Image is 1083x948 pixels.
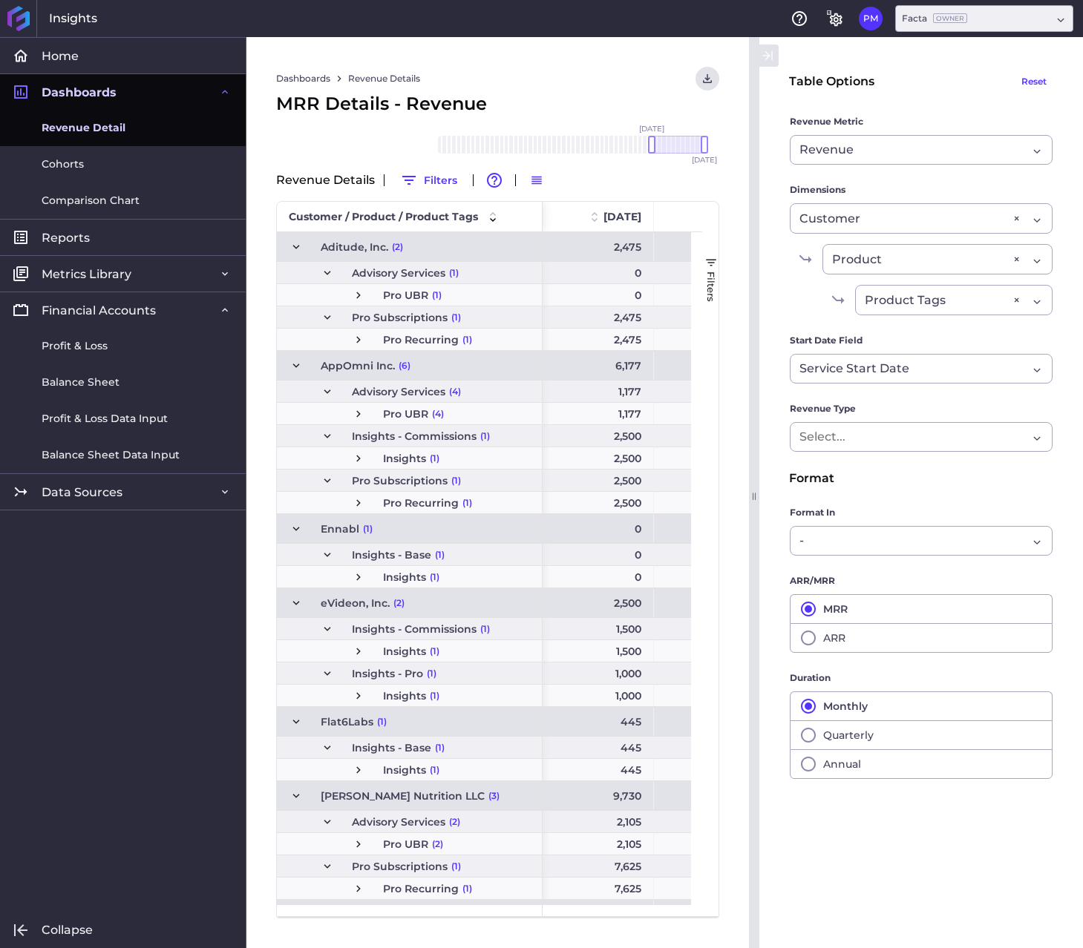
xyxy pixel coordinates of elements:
[543,855,654,877] div: 7,625
[277,781,543,811] div: Press SPACE to select this row.
[321,589,390,617] span: eVideon, Inc.
[277,900,543,929] div: Press SPACE to select this row.
[42,266,131,282] span: Metrics Library
[383,448,426,469] span: Insights
[543,662,654,684] div: 1,000
[352,619,477,639] span: Insights - Commissions
[654,833,765,855] div: 0
[276,168,719,192] div: Revenue Details
[823,7,847,30] button: General Settings
[654,588,765,617] div: 2,500
[289,210,478,223] span: Customer / Product / Product Tags
[654,878,765,899] div: 7,625
[1013,209,1020,228] div: ×
[790,691,1053,720] button: Monthly
[654,781,765,810] div: 7,625
[277,662,543,685] div: Press SPACE to select this row.
[639,125,664,133] span: [DATE]
[790,182,845,197] span: Dimensions
[277,737,543,759] div: Press SPACE to select this row.
[790,671,831,685] span: Duration
[277,329,543,351] div: Press SPACE to select this row.
[543,833,654,855] div: 2,105
[654,306,765,328] div: 2,475
[277,618,543,640] div: Press SPACE to select this row.
[543,306,654,328] div: 2,475
[42,193,140,208] span: Comparison Chart
[543,900,654,929] div: 1,129
[432,834,443,855] span: (2)
[449,381,461,402] span: (4)
[42,484,122,500] span: Data Sources
[277,232,543,262] div: Press SPACE to select this row.
[790,422,1053,452] div: Dropdown select
[1013,250,1020,269] div: ×
[543,470,654,491] div: 2,500
[277,855,543,878] div: Press SPACE to select this row.
[277,685,543,707] div: Press SPACE to select this row.
[543,351,654,380] div: 6,177
[790,114,863,129] span: Revenue Metric
[277,759,543,781] div: Press SPACE to select this row.
[430,567,439,587] span: (1)
[799,532,804,550] span: -
[1013,291,1020,309] div: ×
[543,492,654,513] div: 2,500
[543,707,654,736] div: 445
[393,589,405,617] span: (2)
[42,338,108,354] span: Profit & Loss
[277,351,543,381] div: Press SPACE to select this row.
[789,470,1053,487] div: Format
[654,685,765,706] div: 1,000
[654,759,765,780] div: 445
[352,856,448,877] span: Pro Subscriptions
[654,544,765,565] div: 0
[277,544,543,566] div: Press SPACE to select this row.
[277,588,543,618] div: Press SPACE to select this row.
[352,470,448,491] span: Pro Subscriptions
[383,878,459,899] span: Pro Recurring
[430,641,439,662] span: (1)
[902,12,967,25] div: Facta
[790,594,1053,623] button: MRR
[654,707,765,736] div: 445
[855,285,1053,315] div: Dropdown select
[451,470,461,491] span: (1)
[277,306,543,329] div: Press SPACE to select this row.
[799,210,860,228] span: Customer
[790,505,835,520] span: Format In
[543,262,654,283] div: 0
[383,567,426,587] span: Insights
[321,782,485,810] span: [PERSON_NAME] Nutrition LLC
[654,618,765,639] div: 1,500
[799,141,854,159] span: Revenue
[790,135,1053,165] div: Dropdown select
[277,811,543,833] div: Press SPACE to select this row.
[654,514,765,543] div: 0
[430,760,439,780] span: (1)
[321,901,367,929] span: Join, Inc.
[383,834,428,855] span: Pro UBR
[276,72,330,85] a: Dashboards
[42,120,125,136] span: Revenue Detail
[488,782,500,810] span: (3)
[399,352,410,380] span: (6)
[543,232,654,261] div: 2,475
[543,381,654,402] div: 1,177
[321,515,359,543] span: Ennabl
[352,737,431,758] span: Insights - Base
[451,856,461,877] span: (1)
[427,663,436,684] span: (1)
[859,7,883,30] button: User Menu
[321,708,373,736] span: Flat6Labs
[321,352,395,380] span: AppOmni Inc.
[832,251,882,269] span: Product
[603,210,641,223] span: [DATE]
[788,7,811,30] button: Help
[799,360,909,378] span: Service Start Date
[348,72,420,85] a: Revenue Details
[277,833,543,855] div: Press SPACE to select this row.
[352,263,445,283] span: Advisory Services
[543,425,654,447] div: 2,500
[462,329,472,350] span: (1)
